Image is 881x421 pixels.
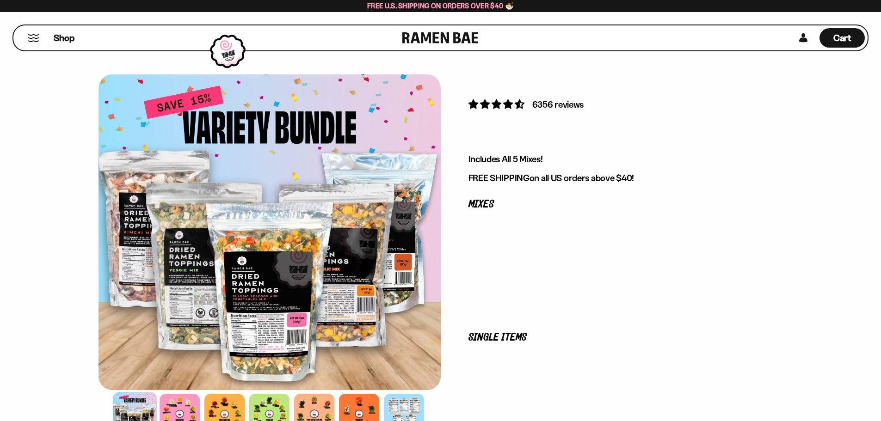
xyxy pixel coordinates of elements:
span: Cart [833,32,851,43]
button: Mobile Menu Trigger [27,34,40,42]
span: 6356 reviews [532,99,584,110]
p: on all US orders above $40! [468,172,755,184]
p: Single Items [468,333,755,342]
span: Shop [54,32,74,44]
span: 4.63 stars [468,98,526,110]
p: Mixes [468,200,755,209]
a: Shop [54,28,74,48]
strong: FREE SHIPPING [468,172,530,183]
div: Cart [819,25,865,50]
span: Free U.S. Shipping on Orders over $40 🍜 [367,1,514,10]
p: Includes All 5 Mixes! [468,153,755,165]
